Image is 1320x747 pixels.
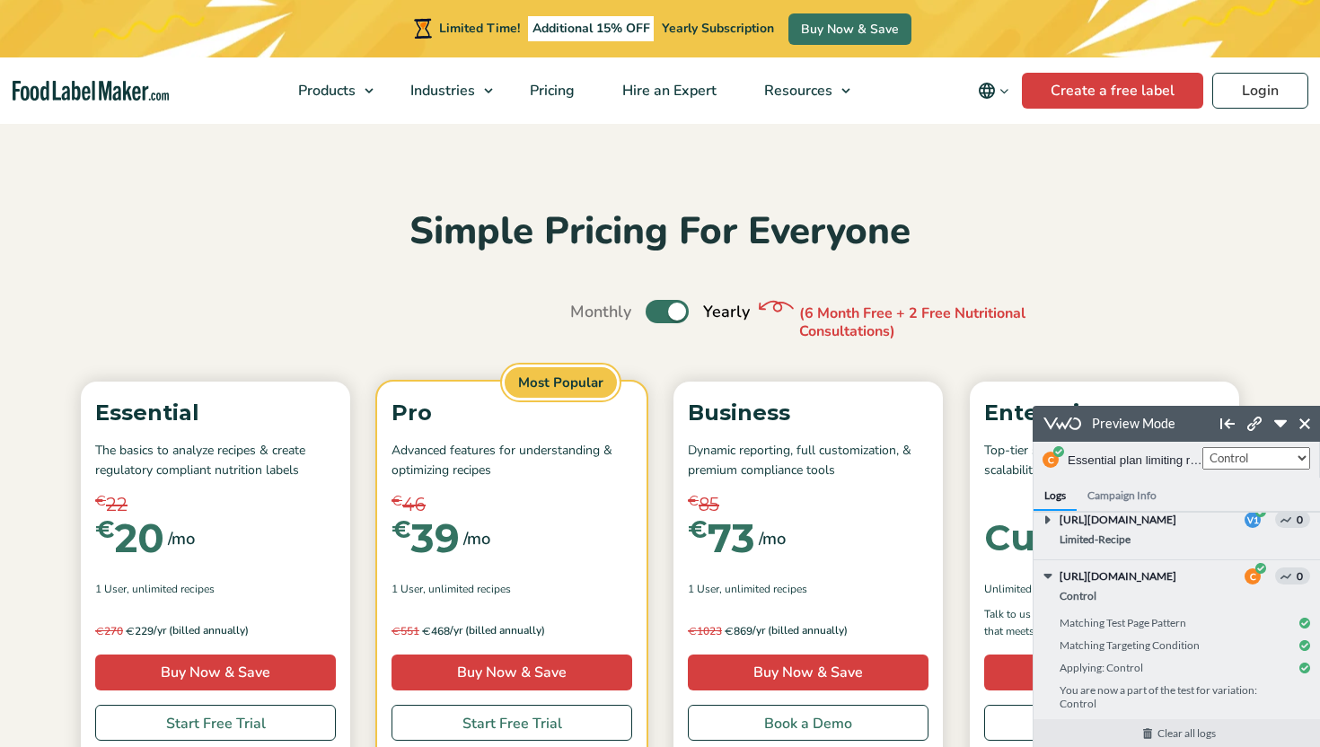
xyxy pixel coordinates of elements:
[423,581,511,597] span: , Unlimited Recipes
[392,491,402,512] span: €
[799,304,1069,342] p: (6 Month Free + 2 Free Nutritional Consultations)
[788,13,911,45] a: Buy Now & Save
[1022,73,1203,109] a: Create a free label
[450,622,545,640] span: /yr (billed annually)
[212,106,228,122] div: V
[27,163,189,179] span: [URL][DOMAIN_NAME]
[106,491,128,518] span: 22
[984,705,1225,741] a: Book a Demo
[699,491,719,518] span: 85
[506,57,594,124] a: Pricing
[95,705,336,741] a: Start Free Trial
[402,491,426,518] span: 46
[392,622,450,640] span: 468
[688,518,708,541] span: €
[599,57,736,124] a: Hire an Expert
[212,163,228,179] span: C
[759,526,786,551] span: /mo
[984,441,1225,481] p: Top-tier solution, offering world Class scalability, reliability, & support
[688,624,697,637] span: €
[95,396,336,430] p: Essential
[524,81,576,101] span: Pricing
[422,624,431,637] span: €
[44,72,135,105] h4: Campaign Info
[965,73,1022,109] button: Change language
[570,300,631,324] span: Monthly
[27,273,277,309] div: You are now a part of the test for variation: Control
[688,705,928,741] a: Book a Demo
[984,520,1131,556] div: Custom
[154,622,249,640] span: /yr (billed annually)
[392,396,632,430] p: Pro
[752,622,848,640] span: /yr (billed annually)
[72,207,1248,257] h2: Simple Pricing For Everyone
[719,581,807,597] span: , Unlimited Recipes
[463,526,490,551] span: /mo
[688,491,699,512] span: €
[221,109,226,119] span: 1
[293,81,357,101] span: Products
[27,206,277,228] div: Matching Test Page Pattern
[27,179,277,201] div: Control
[688,622,752,640] span: 869
[528,16,655,41] span: Additional 15% OFF
[27,106,189,122] span: [URL][DOMAIN_NAME]
[984,581,1062,597] span: Unlimited Users
[127,581,215,597] span: , Unlimited Recipes
[95,491,106,512] span: €
[439,20,520,37] span: Limited Time!
[688,581,719,597] span: 1 User
[759,81,834,101] span: Resources
[688,518,755,558] div: 73
[35,39,170,70] button: Essential plan limiting recipes vs unlimited (ID: 21)
[392,655,632,690] a: Buy Now & Save
[27,250,277,273] div: Applying: Control
[688,441,928,481] p: Dynamic reporting, full customization, & premium compliance tools
[688,655,928,690] a: Buy Now & Save
[126,624,135,637] span: €
[688,624,722,638] del: 1023
[275,57,383,124] a: Products
[387,57,502,124] a: Industries
[502,365,620,401] span: Most Popular
[617,81,718,101] span: Hire an Expert
[392,624,400,637] span: €
[392,624,419,638] del: 551
[27,122,277,145] div: Limited-Recipe
[405,81,477,101] span: Industries
[95,518,115,541] span: €
[646,300,689,323] label: Toggle
[392,518,411,541] span: €
[725,624,734,637] span: €
[242,162,277,179] span: 0
[242,105,277,122] span: 0
[95,624,123,638] del: 270
[168,526,195,551] span: /mo
[984,396,1225,430] p: Enterprise
[703,300,750,324] span: Yearly
[984,606,1191,640] p: Talk to us for a comprehensive solution that meets all your enterprise needs
[741,57,859,124] a: Resources
[392,518,460,558] div: 39
[1212,73,1308,109] a: Login
[13,81,169,101] a: Food Label Maker homepage
[95,518,164,558] div: 20
[688,396,928,430] p: Business
[984,655,1225,690] a: Get a Quote
[95,581,127,597] span: 1 User
[27,228,277,250] div: Matching Targeting Condition
[95,441,336,481] p: The basics to analyze recipes & create regulatory compliant nutrition labels
[95,655,336,690] a: Buy Now & Save
[662,20,774,37] span: Yearly Subscription
[392,581,423,597] span: 1 User
[1,72,44,105] h4: Logs
[95,622,154,640] span: 229
[95,624,104,637] span: €
[392,705,632,741] a: Start Free Trial
[392,441,632,481] p: Advanced features for understanding & optimizing recipes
